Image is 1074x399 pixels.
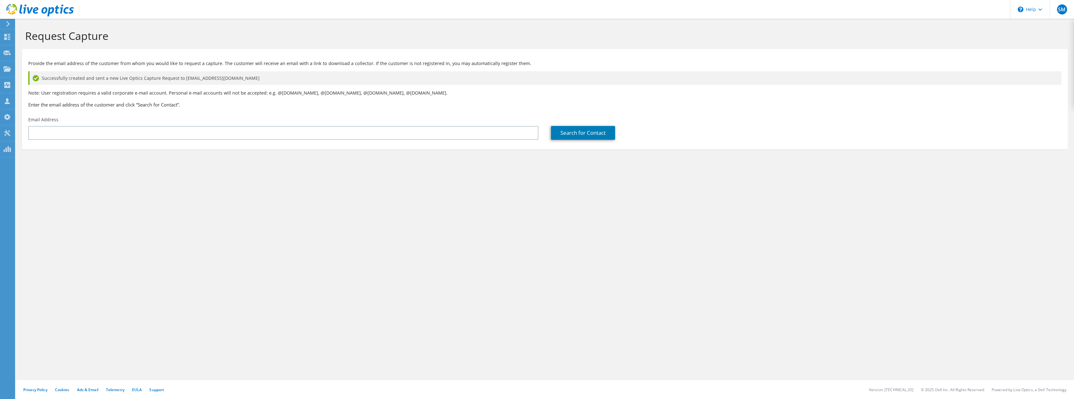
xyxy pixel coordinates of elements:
[921,387,984,392] li: © 2025 Dell Inc. All Rights Reserved
[132,387,142,392] a: EULA
[25,29,1061,42] h1: Request Capture
[28,101,1061,108] h3: Enter the email address of the customer and click “Search for Contact”.
[551,126,615,140] a: Search for Contact
[28,117,58,123] label: Email Address
[1057,4,1067,14] span: SM
[28,60,1061,67] p: Provide the email address of the customer from whom you would like to request a capture. The cust...
[106,387,124,392] a: Telemetry
[1018,7,1023,12] svg: \n
[992,387,1066,392] li: Powered by Live Optics, a Dell Technology
[149,387,164,392] a: Support
[23,387,47,392] a: Privacy Policy
[55,387,69,392] a: Cookies
[28,90,1061,96] p: Note: User registration requires a valid corporate e-mail account. Personal e-mail accounts will ...
[42,75,260,82] span: Successfully created and sent a new Live Optics Capture Request to [EMAIL_ADDRESS][DOMAIN_NAME]
[869,387,913,392] li: Version: [TECHNICAL_ID]
[77,387,98,392] a: Ads & Email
